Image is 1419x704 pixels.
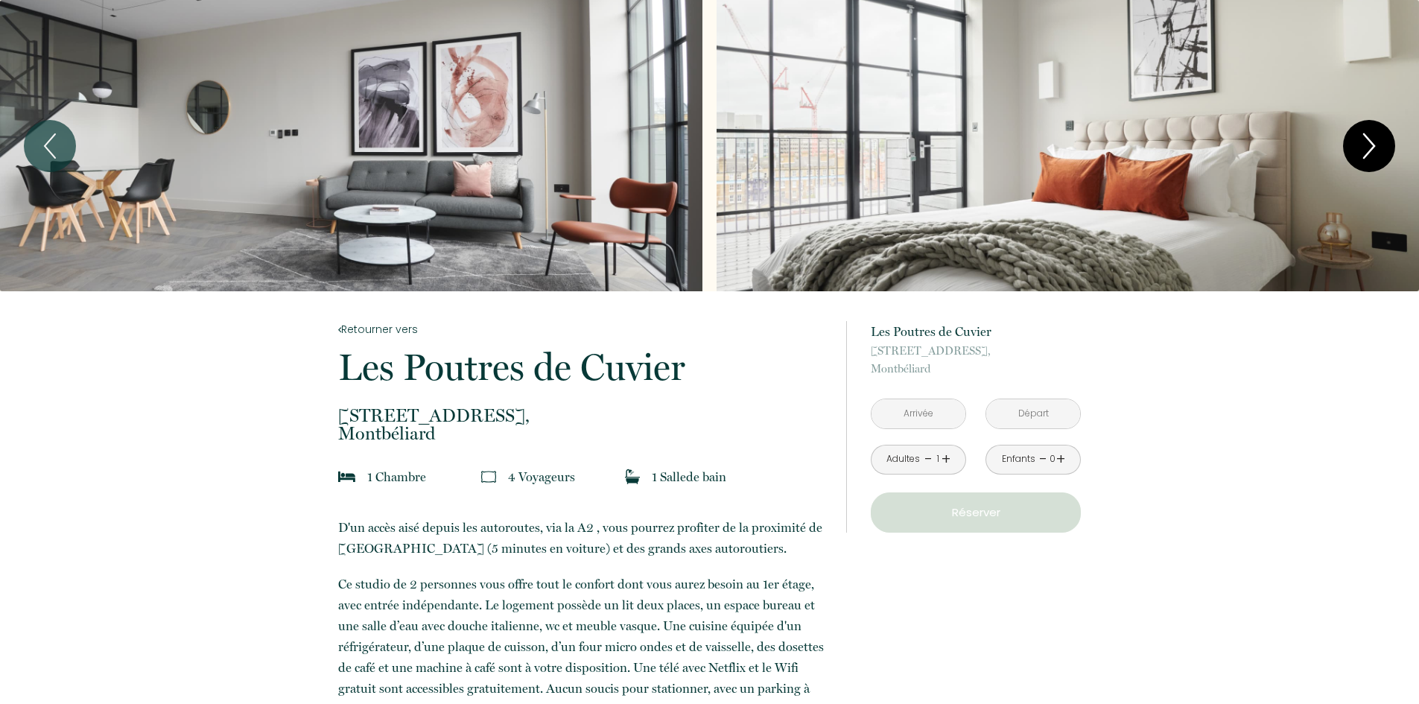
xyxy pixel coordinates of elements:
span: s [570,469,575,484]
p: Montbéliard [338,407,827,443]
span: [STREET_ADDRESS], [338,407,827,425]
p: D'un accès aisé depuis les autoroutes, via la A2 , vous pourrez profiter de la proximité de [GEOG... [338,517,827,559]
button: Next [1343,120,1395,172]
input: Arrivée [872,399,965,428]
a: + [942,448,950,471]
input: Départ [986,399,1080,428]
button: Previous [24,120,76,172]
p: Les Poutres de Cuvier [338,349,827,386]
p: 4 Voyageur [508,466,575,487]
a: Retourner vers [338,321,827,337]
div: Enfants [1002,452,1035,466]
p: Les Poutres de Cuvier [871,321,1081,342]
p: 1 Chambre [367,466,426,487]
div: 0 [1049,452,1056,466]
p: 1 Salle de bain [652,466,726,487]
a: - [1039,448,1047,471]
button: Réserver [871,492,1081,533]
a: - [924,448,933,471]
div: Adultes [886,452,920,466]
a: + [1056,448,1065,471]
span: [STREET_ADDRESS], [871,342,1081,360]
p: Montbéliard [871,342,1081,378]
img: guests [481,469,496,484]
div: 1 [934,452,942,466]
p: Réserver [876,504,1076,521]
